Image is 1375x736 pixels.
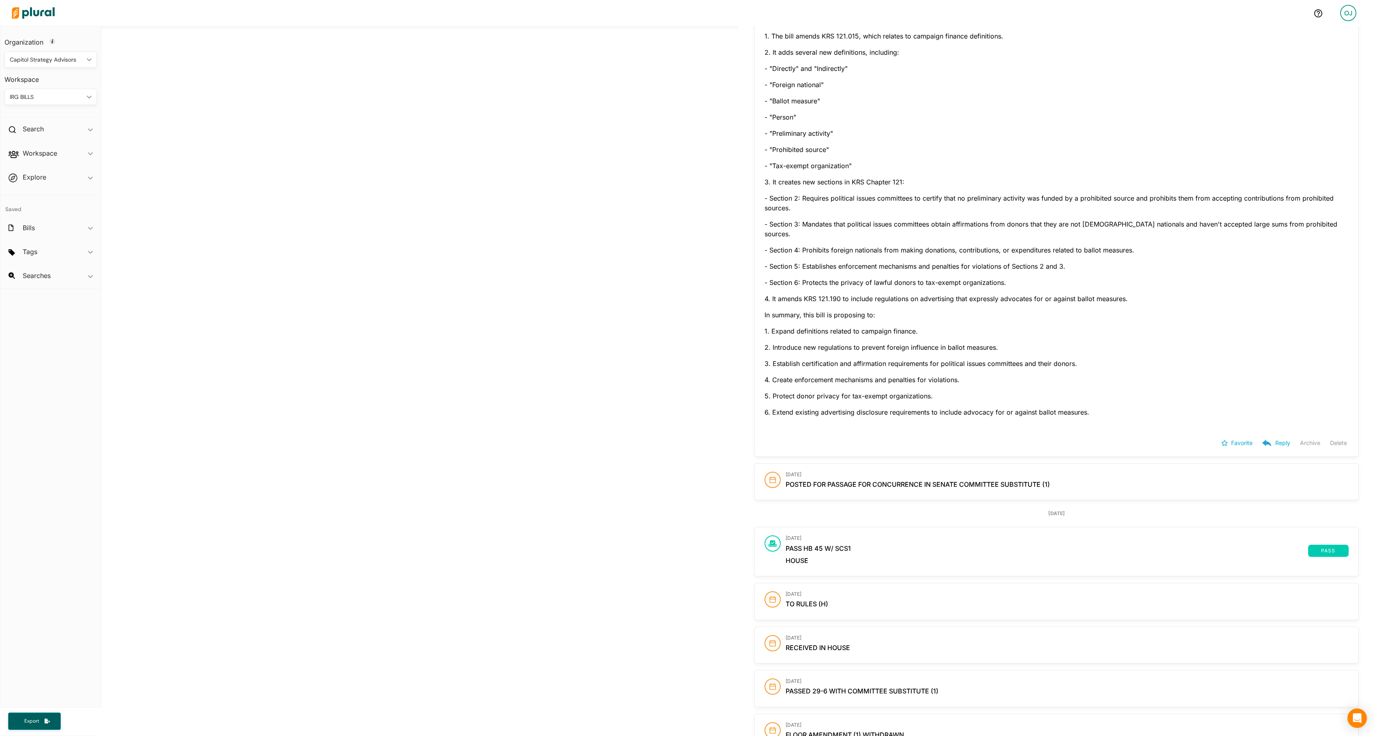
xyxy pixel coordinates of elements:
[765,31,1349,41] p: 1. The bill amends KRS 121.015, which relates to campaign finance definitions.
[765,128,1349,138] p: - "Preliminary activity"
[1334,2,1363,24] a: OJ
[765,245,1349,255] p: - Section 4: Prohibits foreign nationals from making donations, contributions, or expenditures re...
[765,326,1349,336] p: 1. Expand definitions related to campaign finance.
[765,391,1349,401] p: 5. Protect donor privacy for tax-exempt organizations.
[754,510,1359,517] div: [DATE]
[786,722,1349,728] h3: [DATE]
[1231,440,1253,446] p: Favorite
[765,47,1349,57] p: 2. It adds several new definitions, including:
[765,145,1349,154] p: - "Prohibited source"
[765,112,1349,122] p: - "Person"
[765,278,1349,287] p: - Section 6: Protects the privacy of lawful donors to tax-exempt organizations.
[19,718,45,725] span: Export
[49,38,56,45] div: Tooltip anchor
[765,407,1349,417] p: 6. Extend existing advertising disclosure requirements to include advocacy for or against ballot ...
[765,261,1349,271] p: - Section 5: Establishes enforcement mechanisms and penalties for violations of Sections 2 and 3.
[786,480,1050,488] span: posted for passage for concurrence in Senate Committee Substitute (1)
[0,195,101,215] h4: Saved
[1262,436,1290,450] button: Reply
[1221,437,1253,449] button: Favorite
[10,56,84,64] div: Capitol Strategy Advisors
[23,271,51,280] h2: Searches
[786,644,850,652] span: received in House
[1313,548,1344,553] span: pass
[23,149,57,158] h2: Workspace
[765,96,1349,106] p: - "Ballot measure"
[765,310,1349,320] p: In summary, this bill is proposing to:
[786,545,1308,557] span: PASS HB 45 W/ scs1
[765,359,1349,368] p: 3. Establish certification and affirmation requirements for political issues committees and their...
[765,161,1349,171] p: - "Tax-exempt organization"
[786,591,1349,597] h3: [DATE]
[4,30,97,48] h3: Organization
[23,247,37,256] h2: Tags
[765,193,1349,213] p: - Section 2: Requires political issues committees to certify that no preliminary activity was fun...
[4,68,97,86] h3: Workspace
[786,556,808,565] span: House
[23,124,44,133] h2: Search
[765,80,1349,90] p: - "Foreign national"
[1300,437,1320,449] button: Archive
[765,64,1349,73] p: - "Directly" and "Indirectly"
[23,223,35,232] h2: Bills
[1347,708,1367,728] div: Open Intercom Messenger
[765,219,1349,239] p: - Section 3: Mandates that political issues committees obtain affirmations from donors that they ...
[8,712,61,730] button: Export
[786,535,1349,541] h3: [DATE]
[1340,5,1356,21] div: OJ
[765,375,1349,385] p: 4. Create enforcement mechanisms and penalties for violations.
[1275,440,1290,446] p: Reply
[786,678,1349,684] h3: [DATE]
[786,600,828,608] span: to Rules (H)
[765,177,1349,187] p: 3. It creates new sections in KRS Chapter 121:
[1330,437,1347,449] button: Delete
[786,635,1349,641] h3: [DATE]
[786,687,938,695] span: passed 29-6 with Committee Substitute (1)
[10,93,84,101] div: IRG BILLS
[765,294,1349,304] p: 4. It amends KRS 121.190 to include regulations on advertising that expressly advocates for or ag...
[786,472,1349,477] h3: [DATE]
[23,173,46,182] h2: Explore
[765,342,1349,352] p: 2. Introduce new regulations to prevent foreign influence in ballot measures.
